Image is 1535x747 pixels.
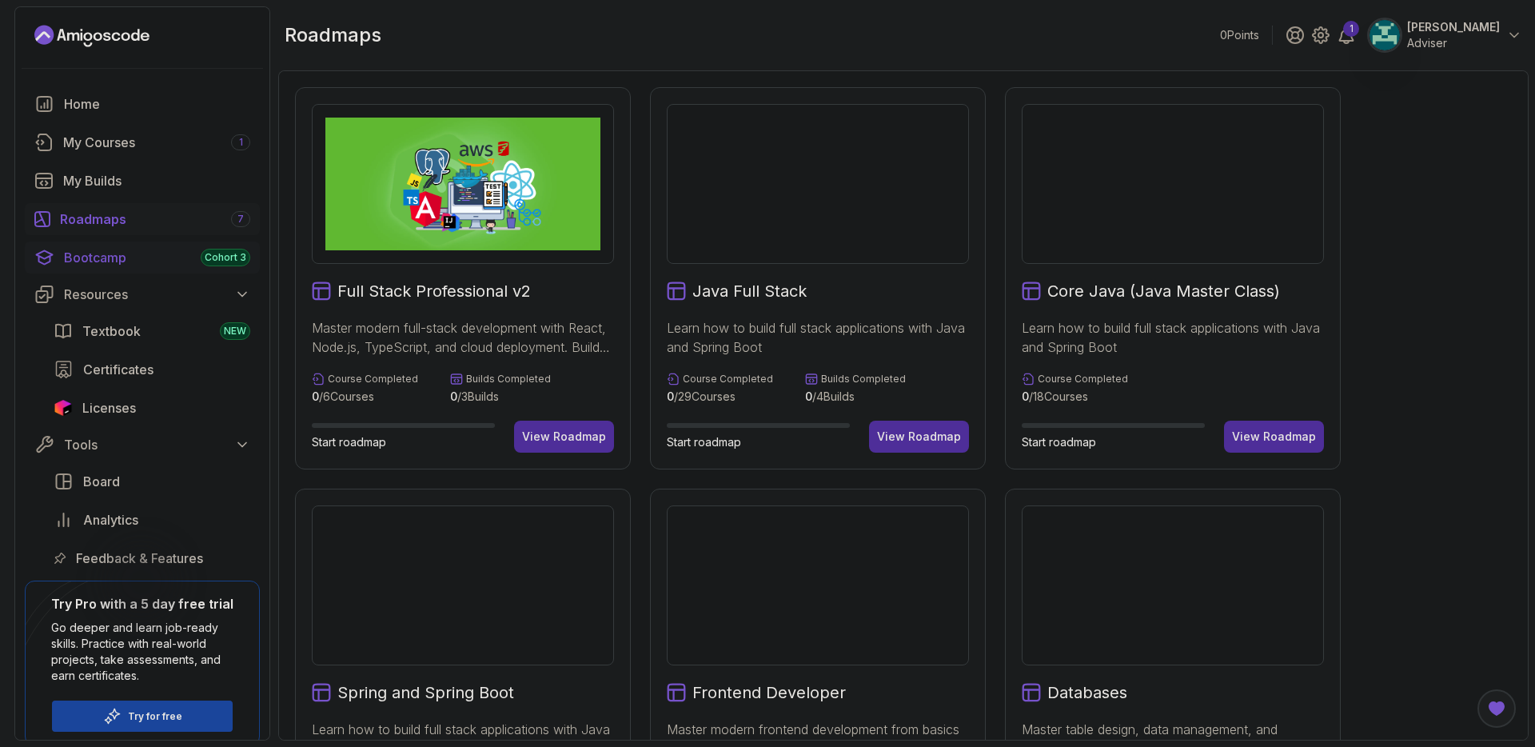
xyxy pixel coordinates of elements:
a: Landing page [34,23,150,49]
p: / 4 Builds [805,389,906,405]
div: My Builds [63,171,250,190]
span: 1 [239,136,243,149]
p: Course Completed [1038,373,1128,385]
div: Resources [64,285,250,304]
button: user profile image[PERSON_NAME]Adviser [1369,19,1522,51]
a: roadmaps [25,203,260,235]
p: / 18 Courses [1022,389,1128,405]
p: Go deeper and learn job-ready skills. Practice with real-world projects, take assessments, and ea... [51,620,233,684]
button: View Roadmap [869,421,969,453]
a: analytics [44,504,260,536]
a: licenses [44,392,260,424]
a: Try for free [128,710,182,723]
p: / 3 Builds [450,389,551,405]
span: NEW [224,325,246,338]
button: Try for free [51,700,233,733]
div: View Roadmap [1232,429,1316,445]
p: Builds Completed [821,373,906,385]
h2: Spring and Spring Boot [337,681,514,704]
div: 1 [1343,21,1359,37]
a: feedback [44,542,260,574]
button: Tools [25,430,260,459]
a: certificates [44,354,260,385]
p: Course Completed [683,373,773,385]
span: Start roadmap [312,435,386,449]
span: Board [83,472,120,491]
div: Roadmaps [60,210,250,229]
span: 0 [312,389,319,403]
div: Home [64,94,250,114]
div: My Courses [63,133,250,152]
p: / 6 Courses [312,389,418,405]
span: Textbook [82,322,141,341]
span: Start roadmap [667,435,741,449]
img: user profile image [1370,20,1400,50]
div: Tools [64,435,250,454]
span: 0 [805,389,812,403]
img: Full Stack Professional v2 [325,118,600,250]
a: courses [25,126,260,158]
span: Feedback & Features [76,549,203,568]
p: Course Completed [328,373,418,385]
p: Master modern full-stack development with React, Node.js, TypeScript, and cloud deployment. Build... [312,318,614,357]
p: Builds Completed [466,373,551,385]
a: board [44,465,260,497]
a: bootcamp [25,242,260,274]
span: Start roadmap [1022,435,1096,449]
span: 0 [667,389,674,403]
p: Adviser [1407,35,1500,51]
span: 0 [450,389,457,403]
a: home [25,88,260,120]
span: Licenses [82,398,136,417]
span: 7 [237,213,244,226]
div: View Roadmap [877,429,961,445]
button: Open Feedback Button [1477,689,1516,728]
p: / 29 Courses [667,389,773,405]
h2: Full Stack Professional v2 [337,280,531,302]
a: builds [25,165,260,197]
h2: Databases [1047,681,1127,704]
p: Learn how to build full stack applications with Java and Spring Boot [1022,318,1324,357]
div: Bootcamp [64,248,250,267]
span: 0 [1022,389,1029,403]
span: Analytics [83,510,138,529]
p: Learn how to build full stack applications with Java and Spring Boot [667,318,969,357]
p: 0 Points [1220,27,1259,43]
div: View Roadmap [522,429,606,445]
span: Certificates [83,360,153,379]
span: Cohort 3 [205,251,246,264]
h2: Core Java (Java Master Class) [1047,280,1280,302]
button: View Roadmap [1224,421,1324,453]
a: 1 [1337,26,1356,45]
button: Resources [25,280,260,309]
h2: roadmaps [285,22,381,48]
p: [PERSON_NAME] [1407,19,1500,35]
h2: Frontend Developer [692,681,846,704]
button: View Roadmap [514,421,614,453]
img: jetbrains icon [54,400,73,416]
h2: Java Full Stack [692,280,807,302]
a: textbook [44,315,260,347]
